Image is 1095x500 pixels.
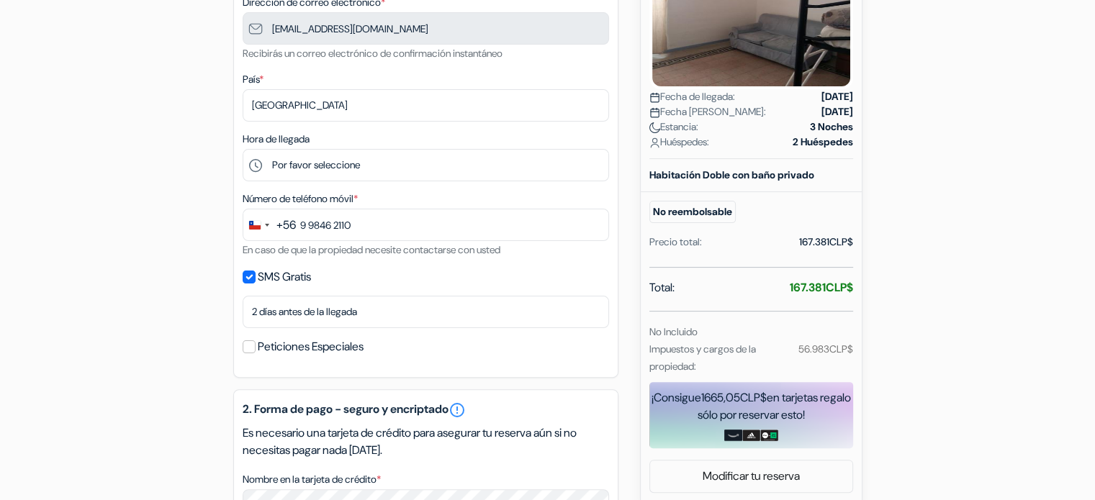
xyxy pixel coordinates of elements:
[276,217,296,234] div: +56
[810,119,853,135] strong: 3 Noches
[821,89,853,104] strong: [DATE]
[243,191,358,206] label: Número de teléfono móvil
[793,135,853,150] strong: 2 Huéspedes
[649,104,766,119] span: Fecha [PERSON_NAME]:
[649,389,853,424] div: ¡Consigue en tarjetas regalo sólo por reservar esto!
[243,72,263,87] label: País
[243,472,381,487] label: Nombre en la tarjeta de crédito
[649,168,814,181] b: Habitación Doble con baño privado
[821,104,853,119] strong: [DATE]
[798,342,852,355] small: 56.983CLP$
[649,235,702,250] div: Precio total:
[724,429,742,441] img: amazon-card-no-text.png
[258,337,364,357] label: Peticiones Especiales
[649,137,660,148] img: user_icon.svg
[649,92,660,103] img: calendar.svg
[243,243,500,256] small: En caso de que la propiedad necesite contactarse con usted
[649,201,736,223] small: No reembolsable
[649,279,675,296] span: Total:
[649,325,698,338] small: No Incluido
[243,12,609,45] input: Introduzca la dirección de correo electrónico
[449,401,466,419] a: error_outline
[649,119,698,135] span: Estancia:
[649,122,660,133] img: moon.svg
[243,401,609,419] h5: 2. Forma de pago - seguro y encriptado
[243,209,609,241] input: 2 2123 4567
[649,342,756,373] small: Impuestos y cargos de la propiedad:
[258,267,311,287] label: SMS Gratis
[701,390,767,405] span: 1665,05CLP$
[760,429,778,441] img: uber-uber-eats-card.png
[650,463,852,490] a: Modificar tu reserva
[649,107,660,118] img: calendar.svg
[243,132,310,147] label: Hora de llegada
[649,89,735,104] span: Fecha de llegada:
[649,135,709,150] span: Huéspedes:
[799,235,853,250] div: 167.381CLP$
[243,47,503,60] small: Recibirás un correo electrónico de confirmación instantáneo
[742,429,760,441] img: adidas-card.png
[243,424,609,459] p: Es necesario una tarjeta de crédito para asegurar tu reserva aún si no necesitas pagar nada [DATE].
[243,209,296,240] button: Change country, selected Chile (+56)
[790,280,853,295] strong: 167.381CLP$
